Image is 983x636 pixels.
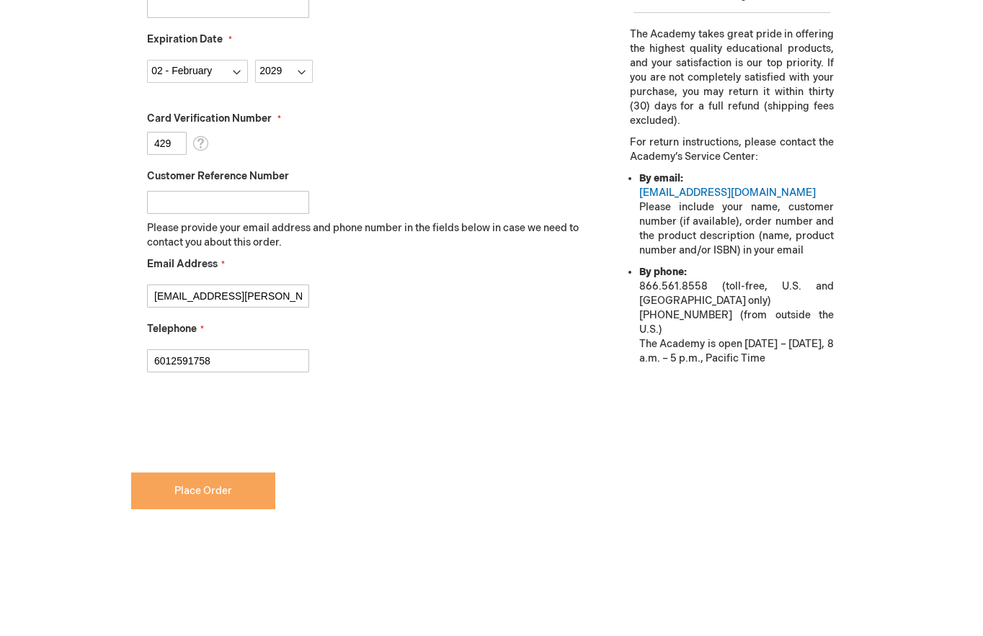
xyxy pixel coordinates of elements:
[639,172,683,184] strong: By email:
[147,170,289,182] span: Customer Reference Number
[147,221,590,250] p: Please provide your email address and phone number in the fields below in case we need to contact...
[630,135,834,164] p: For return instructions, please contact the Academy’s Service Center:
[147,258,218,270] span: Email Address
[639,187,816,199] a: [EMAIL_ADDRESS][DOMAIN_NAME]
[147,132,187,155] input: Card Verification Number
[147,323,197,335] span: Telephone
[639,266,687,278] strong: By phone:
[639,171,834,258] li: Please include your name, customer number (if available), order number and the product descriptio...
[174,485,232,497] span: Place Order
[131,472,275,509] button: Place Order
[131,395,350,452] iframe: reCAPTCHA
[639,265,834,366] li: 866.561.8558 (toll-free, U.S. and [GEOGRAPHIC_DATA] only) [PHONE_NUMBER] (from outside the U.S.) ...
[630,27,834,128] p: The Academy takes great pride in offering the highest quality educational products, and your sati...
[147,112,272,125] span: Card Verification Number
[147,33,223,45] span: Expiration Date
